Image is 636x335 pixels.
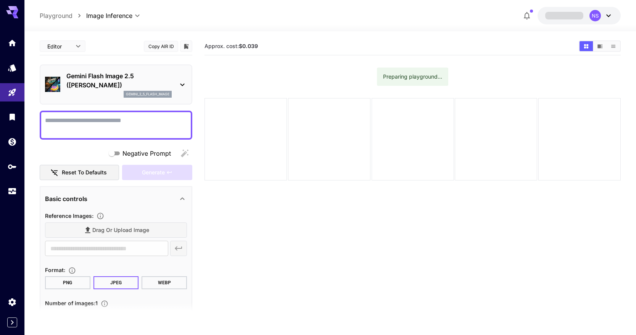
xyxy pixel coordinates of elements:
[8,88,17,97] div: Playground
[580,41,593,51] button: Show media in grid view
[8,38,17,48] div: Home
[45,213,93,219] span: Reference Images :
[579,40,621,52] div: Show media in grid viewShow media in video viewShow media in list view
[126,92,169,97] p: gemini_2_5_flash_image
[122,149,171,158] span: Negative Prompt
[45,267,65,273] span: Format :
[93,276,139,289] button: JPEG
[8,187,17,196] div: Usage
[40,165,119,180] button: Reset to defaults
[47,42,71,50] span: Editor
[98,300,111,308] button: Specify how many images to generate in a single request. Each image generation will be charged se...
[45,194,87,203] p: Basic controls
[183,42,190,51] button: Add to library
[8,297,17,307] div: Settings
[8,162,17,171] div: API Keys
[142,276,187,289] button: WEBP
[65,267,79,274] button: Choose the file format for the output image.
[589,10,601,21] div: NS
[45,300,98,306] span: Number of images : 1
[204,43,258,49] span: Approx. cost:
[40,11,72,20] a: Playground
[593,41,607,51] button: Show media in video view
[538,7,621,24] button: NS
[45,68,187,101] div: Gemini Flash Image 2.5 ([PERSON_NAME])gemini_2_5_flash_image
[93,212,107,220] button: Upload a reference image to guide the result. This is needed for Image-to-Image or Inpainting. Su...
[239,43,258,49] b: $0.039
[8,137,17,147] div: Wallet
[40,11,86,20] nav: breadcrumb
[607,41,620,51] button: Show media in list view
[45,276,90,289] button: PNG
[7,317,17,327] button: Expand sidebar
[66,71,172,90] p: Gemini Flash Image 2.5 ([PERSON_NAME])
[383,70,442,84] div: Preparing playground...
[86,11,132,20] span: Image Inference
[144,41,178,52] button: Copy AIR ID
[8,112,17,122] div: Library
[45,190,187,208] div: Basic controls
[8,63,17,72] div: Models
